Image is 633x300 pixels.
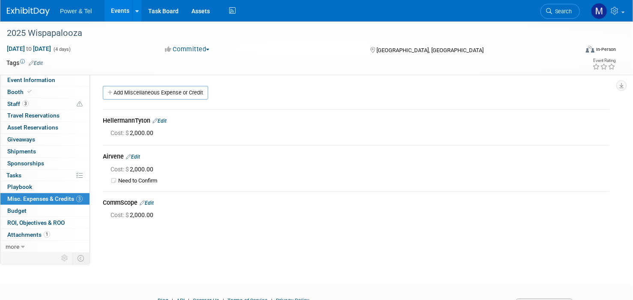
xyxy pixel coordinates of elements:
[6,172,21,179] span: Tasks
[7,183,32,190] span: Playbook
[0,205,90,217] a: Budget
[0,193,90,205] a: Misc. Expenses & Credits3
[4,26,564,41] div: 2025 Wispapalooza
[7,7,50,16] img: ExhibitDay
[525,44,616,57] div: Event Format
[377,47,484,53] span: [GEOGRAPHIC_DATA], [GEOGRAPHIC_DATA]
[7,195,83,202] span: Misc. Expenses & Credits
[77,100,83,108] span: Potential Scheduling Conflict -- at least one attendee is tagged in another overlapping event.
[110,166,130,173] span: Cost: $
[60,8,92,15] span: Power & Tel
[103,116,609,126] div: HellermannTyton
[591,3,607,19] img: Madalyn Bobbitt
[7,231,50,238] span: Attachments
[110,129,130,136] span: Cost: $
[29,60,43,66] a: Edit
[596,46,616,53] div: In-Person
[0,98,90,110] a: Staff3
[7,148,36,155] span: Shipments
[0,86,90,98] a: Booth
[44,231,50,238] span: 1
[140,200,154,206] a: Edit
[0,181,90,193] a: Playbook
[0,170,90,181] a: Tasks
[110,212,130,218] span: Cost: $
[110,129,157,136] span: 2,000.00
[0,74,90,86] a: Event Information
[0,146,90,157] a: Shipments
[118,177,609,185] td: Need to Confirm
[72,253,90,264] td: Toggle Event Tabs
[110,166,157,173] span: 2,000.00
[110,212,157,218] span: 2,000.00
[592,59,615,63] div: Event Rating
[152,118,167,124] a: Edit
[53,47,71,52] span: (4 days)
[7,219,65,226] span: ROI, Objectives & ROO
[7,76,55,83] span: Event Information
[6,59,43,67] td: Tags
[0,241,90,253] a: more
[540,4,580,19] a: Search
[6,243,19,250] span: more
[6,45,51,53] span: [DATE] [DATE]
[103,86,208,100] a: Add Miscellaneous Expense or Credit
[552,8,572,15] span: Search
[7,88,33,95] span: Booth
[76,196,83,202] span: 3
[0,217,90,229] a: ROI, Objectives & ROO
[0,110,90,121] a: Travel Reservations
[7,136,35,143] span: Giveaways
[0,229,90,241] a: Attachments1
[586,46,594,53] img: Format-Inperson.png
[7,124,58,131] span: Asset Reservations
[7,207,27,214] span: Budget
[7,160,44,167] span: Sponsorships
[7,100,29,107] span: Staff
[0,122,90,133] a: Asset Reservations
[7,112,60,119] span: Travel Reservations
[25,45,33,52] span: to
[103,152,609,162] div: Airvene
[0,158,90,169] a: Sponsorships
[162,45,213,54] button: Committed
[103,198,609,209] div: CommScope
[22,100,29,107] span: 3
[0,134,90,145] a: Giveaways
[126,154,140,160] a: Edit
[27,89,32,94] i: Booth reservation complete
[57,253,72,264] td: Personalize Event Tab Strip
